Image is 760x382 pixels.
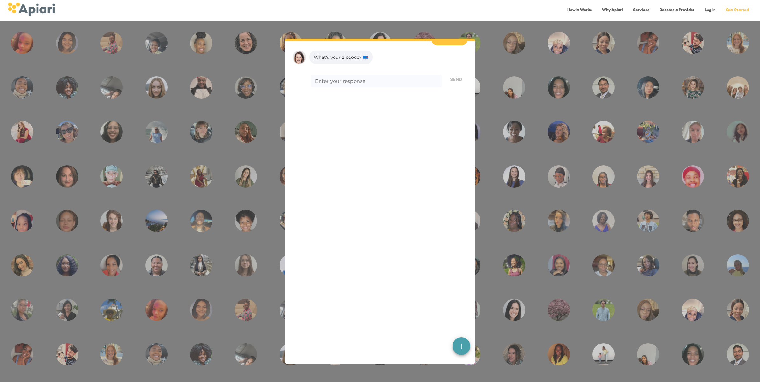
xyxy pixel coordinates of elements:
[292,51,306,65] img: amy.37686e0395c82528988e.png
[8,3,55,16] img: logo
[701,4,719,17] a: Log In
[656,4,698,17] a: Become a Provider
[453,337,470,355] button: quick menu
[722,4,752,17] a: Get Started
[314,54,368,60] div: What's your zipcode? 📪
[629,4,653,17] a: Services
[598,4,627,17] a: Why Apiari
[563,4,596,17] a: How It Works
